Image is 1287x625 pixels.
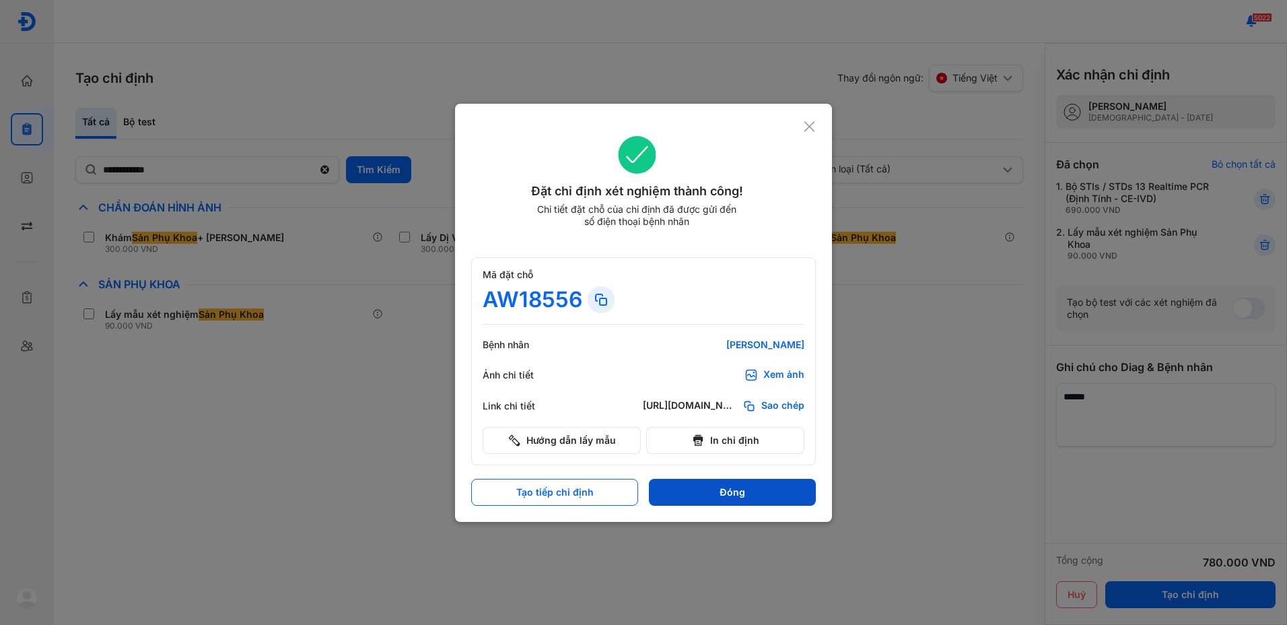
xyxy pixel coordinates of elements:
[643,399,737,413] div: [URL][DOMAIN_NAME]
[761,399,804,413] span: Sao chép
[646,427,804,454] button: In chỉ định
[483,339,563,351] div: Bệnh nhân
[483,269,804,281] div: Mã đặt chỗ
[471,182,803,201] div: Đặt chỉ định xét nghiệm thành công!
[531,203,742,228] div: Chi tiết đặt chỗ của chỉ định đã được gửi đến số điện thoại bệnh nhân
[763,368,804,382] div: Xem ảnh
[649,479,816,506] button: Đóng
[483,427,641,454] button: Hướng dẫn lấy mẫu
[483,400,563,412] div: Link chi tiết
[483,286,582,313] div: AW18556
[643,339,804,351] div: [PERSON_NAME]
[471,479,638,506] button: Tạo tiếp chỉ định
[483,369,563,381] div: Ảnh chi tiết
